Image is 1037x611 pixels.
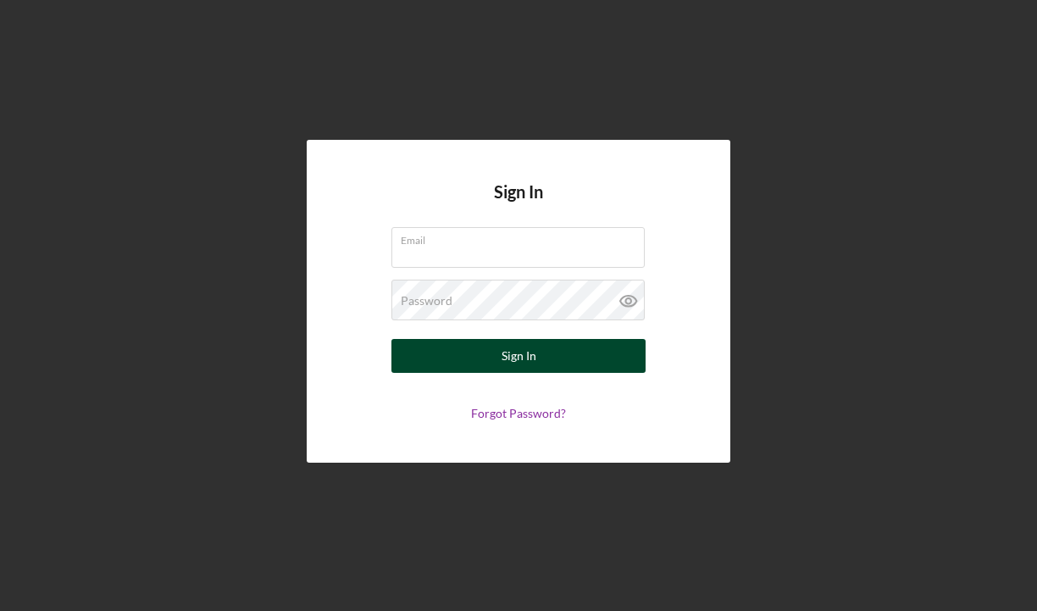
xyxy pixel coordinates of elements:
label: Password [401,294,452,308]
h4: Sign In [494,182,543,227]
button: Sign In [391,339,646,373]
div: Sign In [502,339,536,373]
a: Forgot Password? [471,406,566,420]
label: Email [401,228,645,247]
